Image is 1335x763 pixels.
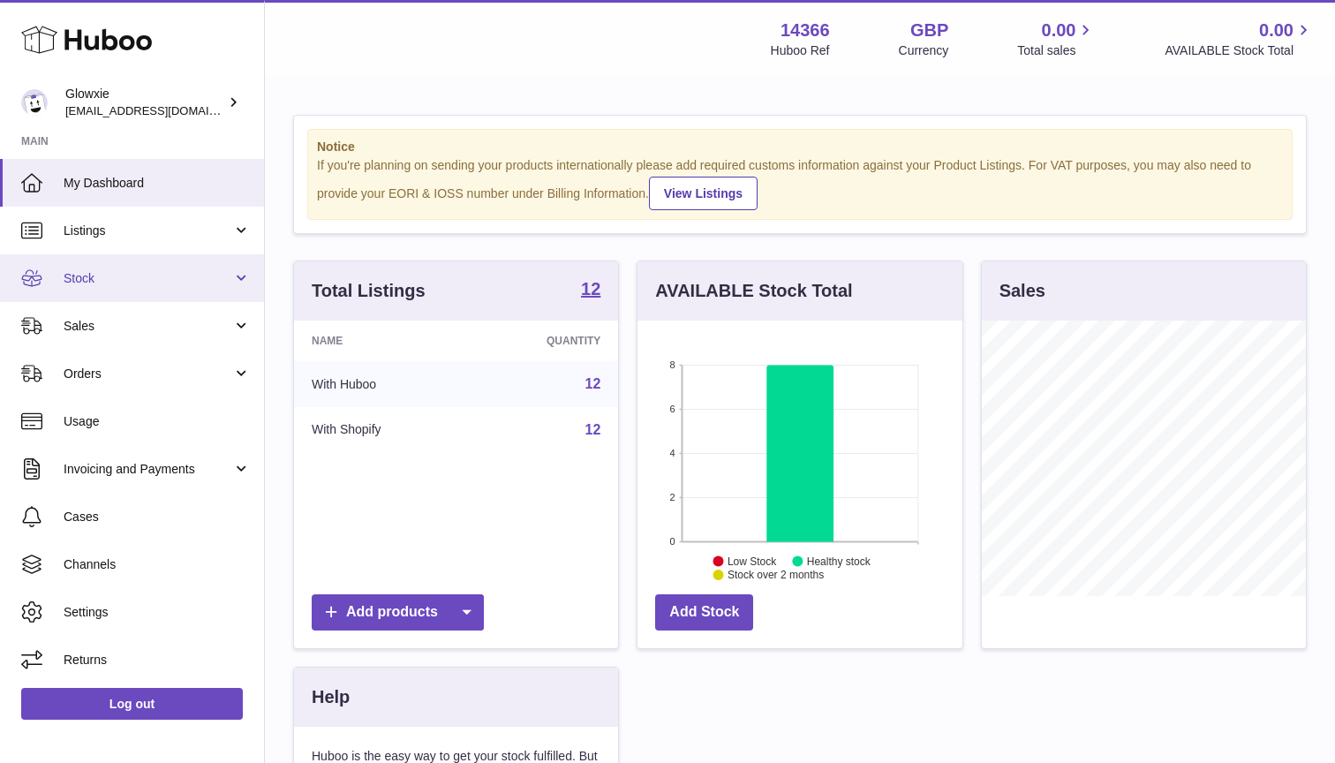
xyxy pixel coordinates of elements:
a: 0.00 Total sales [1017,19,1096,59]
a: View Listings [649,177,758,210]
img: suraj@glowxie.com [21,89,48,116]
span: Usage [64,413,251,430]
span: Returns [64,652,251,669]
span: Listings [64,223,232,239]
strong: 12 [581,280,600,298]
div: Glowxie [65,86,224,119]
strong: 14366 [781,19,830,42]
span: Channels [64,556,251,573]
text: 6 [670,404,675,414]
text: 0 [670,536,675,547]
a: 0.00 AVAILABLE Stock Total [1165,19,1314,59]
a: 12 [581,280,600,301]
text: Low Stock [728,555,777,567]
th: Name [294,321,469,361]
a: Add Stock [655,594,753,631]
td: With Huboo [294,361,469,407]
a: 12 [585,422,601,437]
span: My Dashboard [64,175,251,192]
span: Settings [64,604,251,621]
text: Healthy stock [807,555,871,567]
div: Currency [899,42,949,59]
h3: Total Listings [312,279,426,303]
span: Sales [64,318,232,335]
div: If you're planning on sending your products internationally please add required customs informati... [317,157,1283,210]
text: 8 [670,359,675,370]
a: 12 [585,376,601,391]
text: 2 [670,492,675,502]
span: AVAILABLE Stock Total [1165,42,1314,59]
h3: Help [312,685,350,709]
th: Quantity [469,321,618,361]
span: Orders [64,366,232,382]
text: Stock over 2 months [728,569,824,581]
h3: Sales [999,279,1045,303]
h3: AVAILABLE Stock Total [655,279,852,303]
a: Add products [312,594,484,631]
a: Log out [21,688,243,720]
span: Invoicing and Payments [64,461,232,478]
text: 4 [670,448,675,458]
span: 0.00 [1259,19,1294,42]
strong: Notice [317,139,1283,155]
td: With Shopify [294,407,469,453]
span: 0.00 [1042,19,1076,42]
span: Total sales [1017,42,1096,59]
strong: GBP [910,19,948,42]
span: Cases [64,509,251,525]
span: [EMAIL_ADDRESS][DOMAIN_NAME] [65,103,260,117]
div: Huboo Ref [771,42,830,59]
span: Stock [64,270,232,287]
